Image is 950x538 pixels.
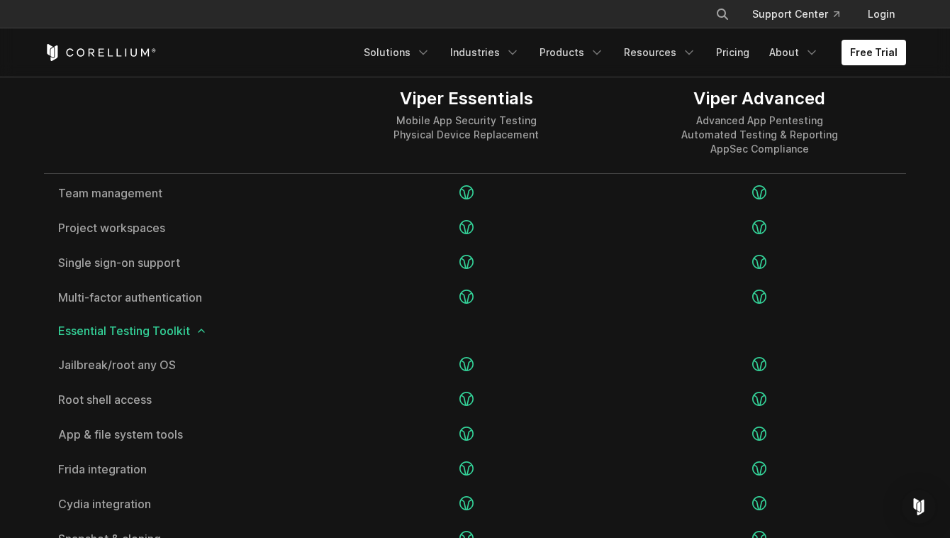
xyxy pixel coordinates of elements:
[902,490,936,524] div: Open Intercom Messenger
[741,1,851,27] a: Support Center
[58,463,306,475] a: Frida integration
[856,1,906,27] a: Login
[681,88,838,109] div: Viper Advanced
[710,1,735,27] button: Search
[393,88,539,109] div: Viper Essentials
[442,40,528,65] a: Industries
[393,114,539,142] div: Mobile App Security Testing Physical Device Replacement
[58,394,306,405] a: Root shell access
[58,429,306,440] a: App & file system tools
[58,222,306,234] a: Project workspaces
[58,187,306,199] a: Team management
[531,40,613,65] a: Products
[698,1,906,27] div: Navigation Menu
[58,257,306,268] a: Single sign-on support
[58,498,306,510] a: Cydia integration
[58,292,306,303] a: Multi-factor authentication
[58,359,306,370] a: Jailbreak/root any OS
[44,44,157,61] a: Corellium Home
[842,40,906,65] a: Free Trial
[58,325,892,336] span: Essential Testing Toolkit
[355,40,906,65] div: Navigation Menu
[681,114,838,156] div: Advanced App Pentesting Automated Testing & Reporting AppSec Compliance
[615,40,705,65] a: Resources
[761,40,827,65] a: About
[355,40,439,65] a: Solutions
[708,40,758,65] a: Pricing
